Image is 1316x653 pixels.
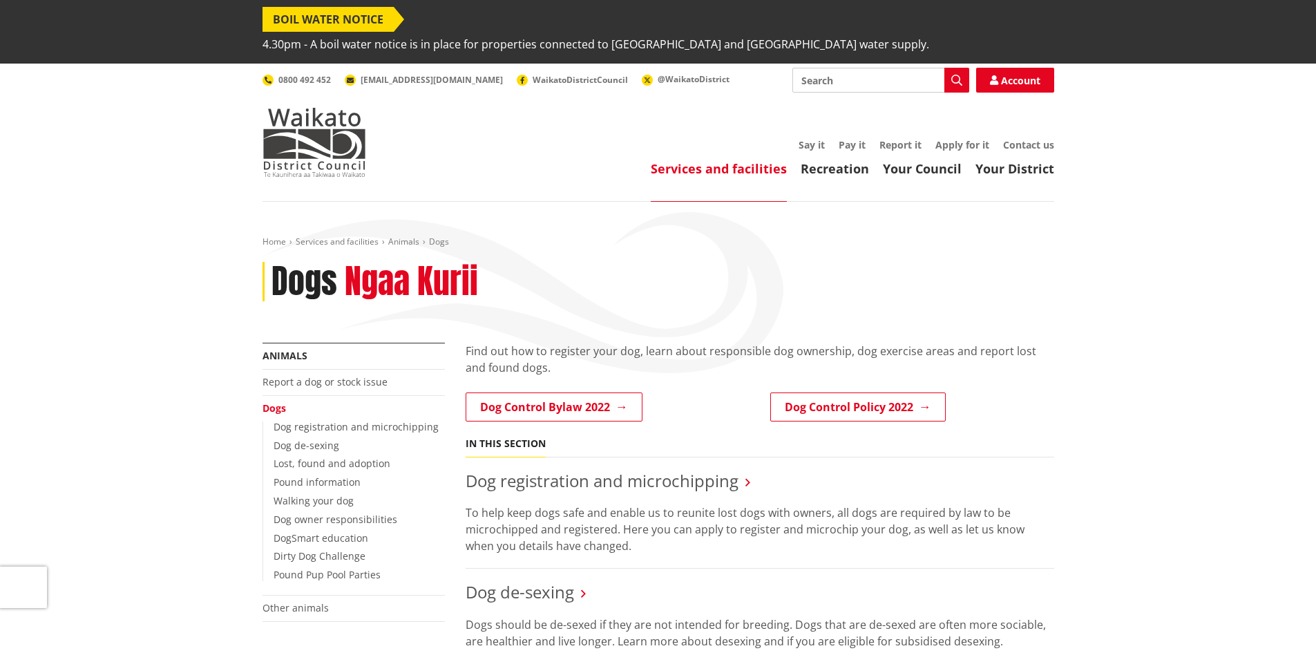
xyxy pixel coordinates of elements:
a: Services and facilities [651,160,787,177]
a: DogSmart education [274,531,368,545]
span: 0800 492 452 [278,74,331,86]
h1: Dogs [271,262,337,302]
a: WaikatoDistrictCouncil [517,74,628,86]
span: [EMAIL_ADDRESS][DOMAIN_NAME] [361,74,503,86]
a: Account [976,68,1054,93]
span: WaikatoDistrictCouncil [533,74,628,86]
nav: breadcrumb [263,236,1054,248]
a: [EMAIL_ADDRESS][DOMAIN_NAME] [345,74,503,86]
a: Dog Control Policy 2022 [770,392,946,422]
a: Animals [388,236,419,247]
a: Dog registration and microchipping [466,469,738,492]
a: Dog de-sexing [466,580,574,603]
a: @WaikatoDistrict [642,73,729,85]
img: Waikato District Council - Te Kaunihera aa Takiwaa o Waikato [263,108,366,177]
a: Recreation [801,160,869,177]
p: To help keep dogs safe and enable us to reunite lost dogs with owners, all dogs are required by l... [466,504,1054,554]
a: Dog registration and microchipping [274,420,439,433]
a: Lost, found and adoption [274,457,390,470]
a: Pound Pup Pool Parties [274,568,381,581]
a: Dog owner responsibilities [274,513,397,526]
a: Report a dog or stock issue [263,375,388,388]
a: Dogs [263,401,286,415]
a: Services and facilities [296,236,379,247]
a: Dog de-sexing [274,439,339,452]
a: Your Council [883,160,962,177]
div: Find out how to register your dog, learn about responsible dog ownership, dog exercise areas and ... [466,343,1054,392]
span: 4.30pm - A boil water notice is in place for properties connected to [GEOGRAPHIC_DATA] and [GEOGR... [263,32,929,57]
a: Say it [799,138,825,151]
h5: In this section [466,438,546,450]
a: Pound information [274,475,361,489]
h2: Ngaa Kurii [345,262,478,302]
a: Other animals [263,601,329,614]
a: Walking your dog [274,494,354,507]
a: Contact us [1003,138,1054,151]
input: Search input [792,68,969,93]
span: BOIL WATER NOTICE [263,7,394,32]
span: Dogs [429,236,449,247]
a: Pay it [839,138,866,151]
a: Animals [263,349,307,362]
span: @WaikatoDistrict [658,73,729,85]
a: Home [263,236,286,247]
a: Dirty Dog Challenge [274,549,365,562]
a: Report it [879,138,922,151]
a: Apply for it [935,138,989,151]
a: Dog Control Bylaw 2022 [466,392,642,422]
a: Your District [975,160,1054,177]
a: 0800 492 452 [263,74,331,86]
p: Dogs should be de-sexed if they are not intended for breeding. Dogs that are de-sexed are often m... [466,616,1054,650]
